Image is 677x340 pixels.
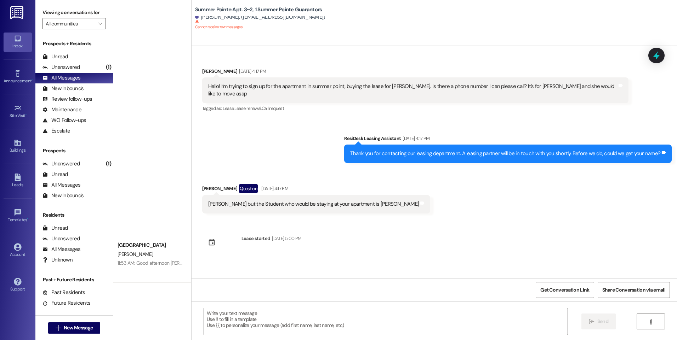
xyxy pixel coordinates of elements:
div: Prospects [35,147,113,154]
div: Prospects + Residents [35,40,113,47]
span: New Message [64,324,93,332]
div: Lease started [241,235,271,242]
a: Inbox [4,33,32,52]
i:  [56,325,61,331]
i:  [589,319,594,324]
button: New Message [48,322,101,334]
span: Share Conversation via email [602,286,665,294]
div: Past Residents [42,289,85,296]
div: (1) [104,158,113,169]
b: Summer Pointe: Apt. 3~2, 1 Summer Pointe Guarantors [195,6,322,13]
input: All communities [46,18,95,29]
div: WO Follow-ups [42,117,86,124]
span: • [25,112,27,117]
i:  [648,319,653,324]
div: [PERSON_NAME] [202,68,628,77]
button: Share Conversation via email [598,282,670,298]
div: All Messages [42,246,80,253]
a: Support [4,276,32,295]
div: All Messages [42,181,80,189]
div: [PERSON_NAME] but the Student who would be staying at your apartment is [PERSON_NAME] [208,200,419,208]
sup: Cannot receive text messages [195,19,243,29]
img: ResiDesk Logo [10,6,25,19]
div: [PERSON_NAME] [202,276,628,286]
div: [DATE] 4:17 PM [237,68,266,75]
div: [GEOGRAPHIC_DATA] [118,241,183,249]
span: [PERSON_NAME] [118,251,153,257]
div: ResiDesk Leasing Assistant [344,135,672,145]
span: • [32,77,33,82]
i:  [98,21,102,27]
div: [DATE] 4:33 PM [237,276,268,284]
div: Unanswered [42,235,80,242]
div: Unread [42,224,68,232]
div: Tagged as: [202,103,628,113]
div: New Inbounds [42,192,84,199]
span: Call request [262,105,284,111]
button: Send [581,313,616,329]
div: [PERSON_NAME]. ([EMAIL_ADDRESS][DOMAIN_NAME]) [195,13,325,21]
div: Unread [42,171,68,178]
div: Unknown [42,256,73,264]
div: Escalate [42,127,70,135]
div: [PERSON_NAME] [202,184,430,195]
button: Get Conversation Link [536,282,594,298]
div: [DATE] 4:17 PM [260,185,288,192]
div: All Messages [42,74,80,82]
div: Unanswered [42,160,80,168]
div: Residents [35,211,113,219]
div: Review follow-ups [42,95,92,103]
span: Get Conversation Link [540,286,589,294]
a: Account [4,241,32,260]
div: Future Residents [42,299,90,307]
div: Unread [42,53,68,60]
a: Leads [4,171,32,190]
div: [DATE] 5:00 PM [270,235,301,242]
span: Lease , [223,105,234,111]
div: New Inbounds [42,85,84,92]
div: (1) [104,62,113,73]
div: Maintenance [42,106,81,113]
div: [DATE] 4:17 PM [401,135,429,142]
span: Send [597,318,608,325]
a: Buildings [4,137,32,156]
a: Templates • [4,206,32,225]
label: Viewing conversations for [42,7,106,18]
a: Site Visit • [4,102,32,121]
div: Past + Future Residents [35,276,113,283]
div: Unanswered [42,64,80,71]
div: Question [239,184,258,193]
div: Hello! I’m trying to sign up for the apartment in summer point, buying the lease for [PERSON_NAME... [208,83,617,98]
span: • [27,216,28,221]
div: Thank you for contacting our leasing department. A leasing partner will be in touch with you shor... [350,150,660,157]
span: Lease renewal , [234,105,262,111]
